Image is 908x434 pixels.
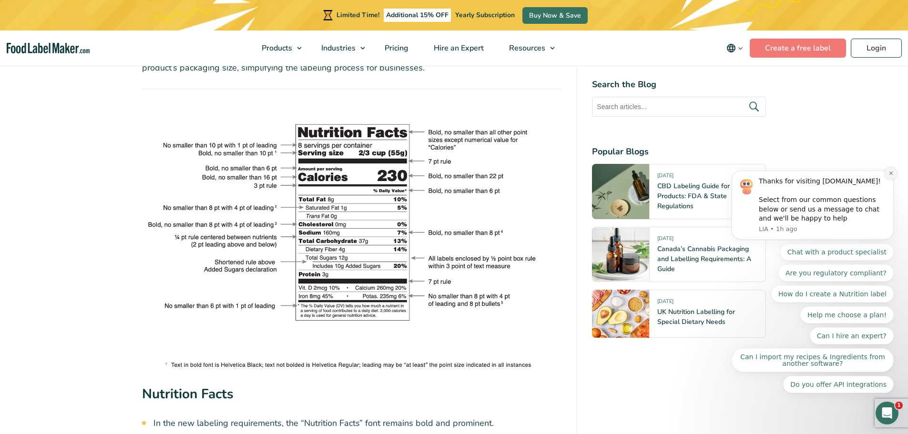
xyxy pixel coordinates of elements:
[895,402,903,409] span: 1
[249,30,306,66] a: Products
[717,49,908,408] iframe: Intercom notifications message
[497,30,560,66] a: Resources
[592,78,766,91] h4: Search the Blog
[372,30,419,66] a: Pricing
[384,9,451,22] span: Additional 15% OFF
[259,43,293,53] span: Products
[657,182,747,211] a: CBD Labeling Guide for Food Products: FDA & State Regulations
[309,30,370,66] a: Industries
[750,39,846,58] a: Create a free label
[142,88,561,371] img: The new FDA Nutrition Facts Label with descriptions fo the font style and size of different eleme...
[142,385,234,403] strong: Nutrition Facts
[153,417,561,430] li: In the new labeling requirements, the “Nutrition Facts” font remains bold and prominent.
[455,10,515,20] span: Yearly Subscription
[592,97,766,117] input: Search articles...
[657,298,673,309] span: [DATE]
[876,402,898,424] iframe: Intercom live chat
[421,30,494,66] a: Hire an Expert
[318,43,357,53] span: Industries
[522,7,588,24] a: Buy Now & Save
[851,39,902,58] a: Login
[657,172,673,183] span: [DATE]
[657,244,751,273] a: Canada’s Cannabis Packaging and Labelling Requirements: A Guide
[431,43,485,53] span: Hire an Expert
[592,145,766,158] h4: Popular Blogs
[337,10,379,20] span: Limited Time!
[657,307,735,326] a: UK Nutrition Labelling for Special Dietary Needs
[506,43,546,53] span: Resources
[657,235,673,246] span: [DATE]
[382,43,409,53] span: Pricing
